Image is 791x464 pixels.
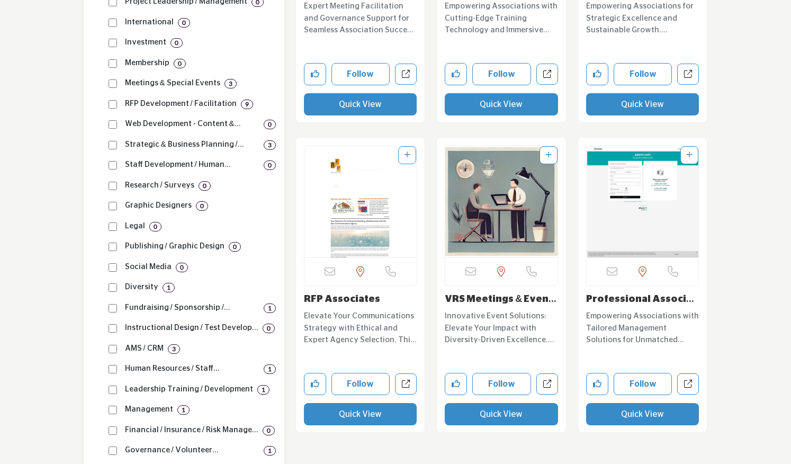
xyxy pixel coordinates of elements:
[125,57,169,69] p: Membership: Membership recruitment and retention services.
[125,77,220,90] p: Meetings & Special Events: Event planning and special event services.
[125,343,164,355] p: AMS / CRM: Association and customer management software solutions.
[149,222,161,231] div: 0 Results For Legal
[109,447,117,455] input: Select Governance / Volunteer Development / Parliamentarian checkbox
[472,373,531,395] button: Follow
[178,18,190,28] div: 0 Results For International
[445,294,558,306] h3: VRS Meetings & Events, Inc.
[125,159,259,171] p: Staff Development / Human Resources: HR training and workforce development.
[109,202,117,210] input: Select Graphic Designers checkbox
[182,406,185,414] b: 1
[174,59,186,68] div: 0 Results For Membership
[203,182,206,190] b: 0
[268,305,272,312] b: 1
[304,146,417,257] img: RFP Associates
[614,63,672,85] button: Follow
[304,403,417,425] button: Quick View
[176,263,188,272] div: 0 Results For Social Media
[268,365,272,373] b: 1
[445,146,558,257] img: VRS Meetings & Events, Inc.
[180,264,184,271] b: 0
[304,1,417,37] p: Expert Meeting Facilitation and Governance Support for Seamless Association Success Specializing ...
[125,363,259,375] p: Human Resources / Staff Development: HR and employee training services.
[196,201,208,211] div: 0 Results For Graphic Designers
[268,141,272,149] b: 3
[109,304,117,313] input: Select Fundraising / Sponsorship / Endowments checkbox
[178,60,182,67] b: 0
[109,345,117,353] input: Select AMS / CRM checkbox
[125,200,192,212] p: Graphic Designers: Graphic design and branding services.
[586,93,699,115] button: Quick View
[304,295,380,304] a: RFP Associates
[182,19,186,26] b: 0
[268,162,272,169] b: 0
[395,64,417,85] a: Open last-minute-meetings in new tab
[109,79,117,88] input: Select Meetings & Special Events checkbox
[472,63,531,85] button: Follow
[264,140,276,150] div: 3 Results For Strategic & Business Planning / Development
[125,404,173,416] p: Management: Comprehensive business management services.
[170,38,183,48] div: 0 Results For Investment
[257,385,269,395] div: 1 Results For Leadership Training / Development
[264,364,276,374] div: 1 Results For Human Resources / Staff Development
[331,373,390,395] button: Follow
[125,16,174,29] p: International: Consulting for international business.
[586,63,608,85] button: Like company
[686,151,693,159] a: Add To List
[200,202,204,210] b: 0
[264,446,276,456] div: 1 Results For Governance / Volunteer Development / Parliamentarian
[445,93,558,115] button: Quick View
[125,180,194,192] p: Research / Surveys: Research and survey analysis services.
[264,160,276,170] div: 0 Results For Staff Development / Human Resources
[587,146,699,257] img: Professional Association and Event Managers Inc
[445,1,558,37] p: Empowering Associations with Cutting-Edge Training Technology and Immersive Virtual Experiences T...
[586,294,699,306] h3: Professional Association and Event Managers Inc
[304,63,326,85] button: Like company
[304,93,417,115] button: Quick View
[109,222,117,231] input: Select Legal checkbox
[245,101,249,108] b: 9
[163,283,175,292] div: 1 Results For Diversity
[268,121,272,128] b: 0
[586,403,699,425] button: Quick View
[109,426,117,435] input: Select Financial / Insurance / Risk Management Systems checkbox
[445,373,467,395] button: Like company
[229,242,241,252] div: 0 Results For Publishing / Graphic Design
[395,373,417,395] a: Open rfp-associates in new tab
[445,308,558,346] a: Innovative Event Solutions: Elevate Your Impact with Diversity-Driven Excellence. The company foc...
[614,373,672,395] button: Follow
[125,424,258,436] p: Financial / Insurance / Risk Management Systems: Financial and risk management systems.
[109,120,117,129] input: Select Web Development - Content & Mechanics checkbox
[304,310,417,346] p: Elevate Your Communications Strategy with Ethical and Expert Agency Selection. This distinguished...
[267,325,271,332] b: 0
[304,373,326,395] button: Like company
[109,263,117,272] input: Select Social Media checkbox
[109,182,117,190] input: Select Research / Surveys checkbox
[109,365,117,373] input: Select Human Resources / Staff Development checkbox
[262,386,265,394] b: 1
[586,295,694,316] a: Professional Associa...
[263,324,275,333] div: 0 Results For Instructional Design / Test Development
[586,310,699,346] p: Empowering Associations with Tailored Management Solutions for Unmatched Success. This distinguis...
[177,405,190,415] div: 1 Results For Management
[267,427,271,434] b: 0
[445,403,558,425] button: Quick View
[587,146,699,257] a: Open Listing in new tab
[154,223,157,230] b: 0
[109,324,117,333] input: Select Instructional Design / Test Development checkbox
[199,181,211,191] div: 0 Results For Research / Surveys
[125,261,172,273] p: Social Media: Social media strategy and management.
[109,386,117,394] input: Select Leadership Training / Development checkbox
[109,100,117,109] input: Select RFP Development / Facilitation checkbox
[167,284,170,291] b: 1
[125,139,259,151] p: Strategic & Business Planning / Development: Business strategy and growth planning.
[109,161,117,169] input: Select Staff Development / Human Resources checkbox
[445,310,558,346] p: Innovative Event Solutions: Elevate Your Impact with Diversity-Driven Excellence. The company foc...
[445,295,556,316] a: VRS Meetings & Event...
[109,59,117,68] input: Select Membership checkbox
[125,118,259,130] p: Web Development - Content & Mechanics: Website content strategy, management and maintenance.
[545,151,552,159] a: Add To List
[125,383,253,396] p: Leadership Training / Development: Leadership development programs.
[125,220,145,233] p: Legal: Legal consulting and councel advisory services.
[172,345,176,353] b: 3
[109,243,117,251] input: Select Publishing / Graphic Design checkbox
